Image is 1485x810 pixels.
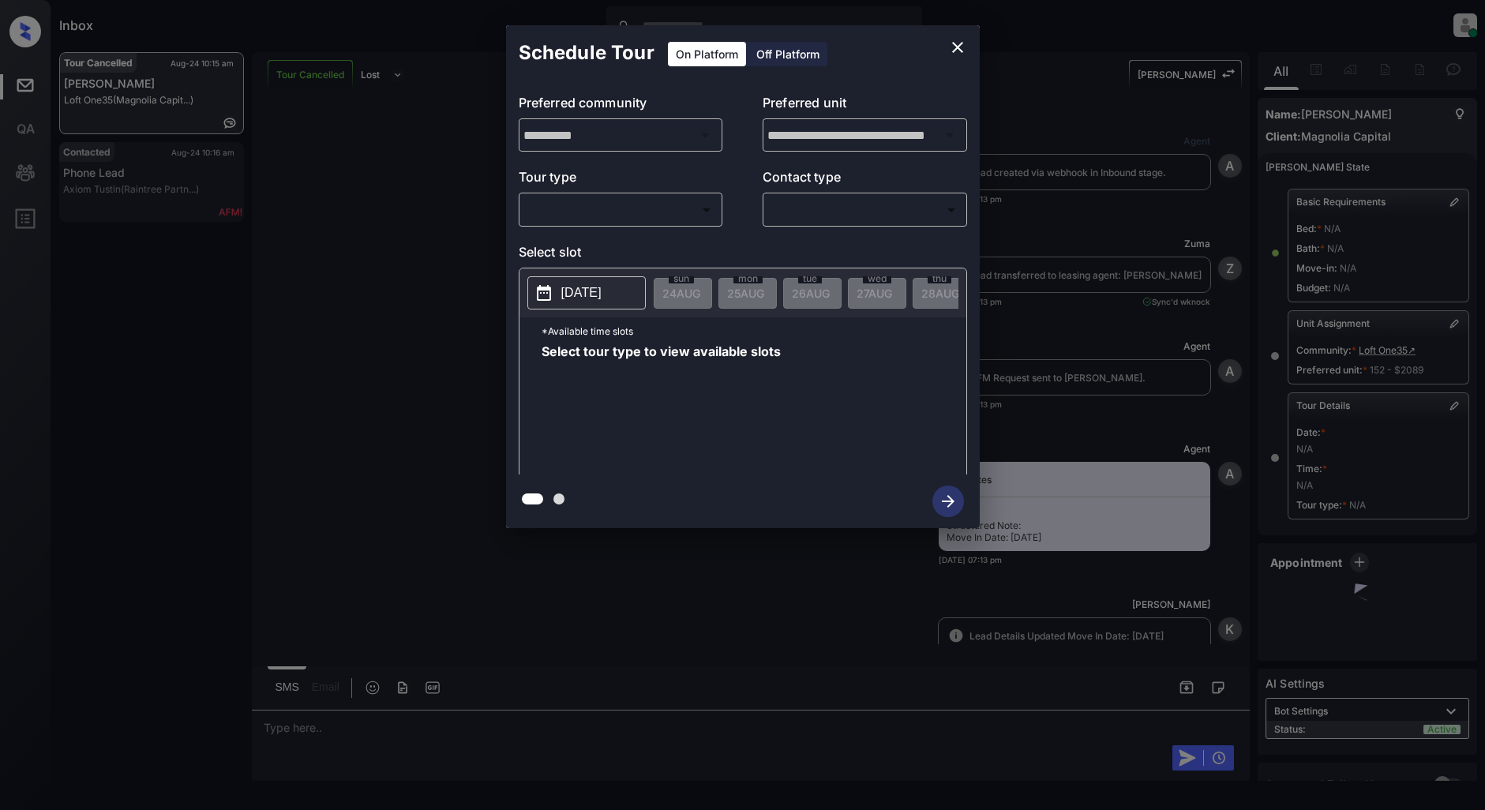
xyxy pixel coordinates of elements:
button: [DATE] [527,276,646,309]
p: Select slot [519,242,967,268]
button: close [942,32,973,63]
p: Preferred community [519,93,723,118]
span: Select tour type to view available slots [542,345,781,471]
div: Off Platform [748,42,827,66]
h2: Schedule Tour [506,25,667,81]
p: Contact type [763,167,967,193]
p: *Available time slots [542,317,966,345]
p: Tour type [519,167,723,193]
p: Preferred unit [763,93,967,118]
p: [DATE] [561,283,602,302]
div: On Platform [668,42,746,66]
